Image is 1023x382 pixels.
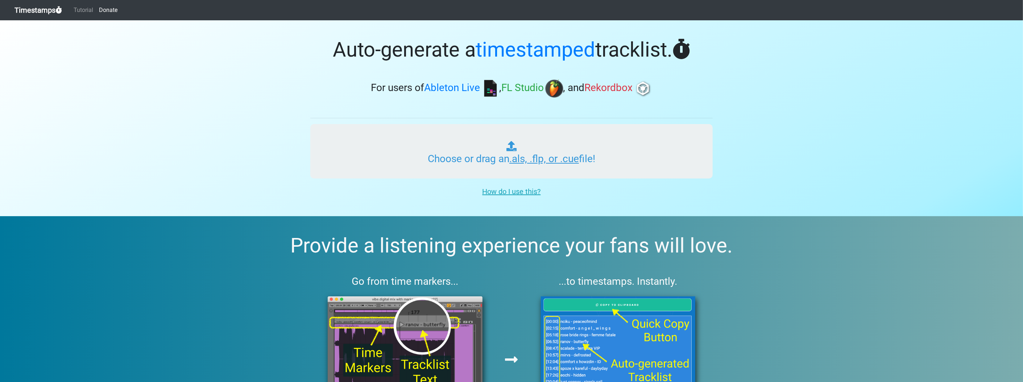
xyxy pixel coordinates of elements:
span: Ableton Live [424,82,480,94]
u: How do I use this? [482,187,541,196]
img: fl.png [545,79,563,98]
h3: ...to timestamps. Instantly. [523,275,713,288]
a: Tutorial [71,3,96,17]
h3: Go from time markers... [310,275,500,288]
span: FL Studio [502,82,544,94]
a: Timestamps [15,3,62,17]
h3: For users of , , and [310,79,713,98]
img: ableton.png [481,79,500,98]
span: timestamped [476,38,595,62]
a: Donate [96,3,120,17]
h2: Provide a listening experience your fans will love. [17,234,1006,258]
h1: Auto-generate a tracklist. [310,38,713,62]
span: Rekordbox [585,82,633,94]
img: rb.png [634,79,652,98]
